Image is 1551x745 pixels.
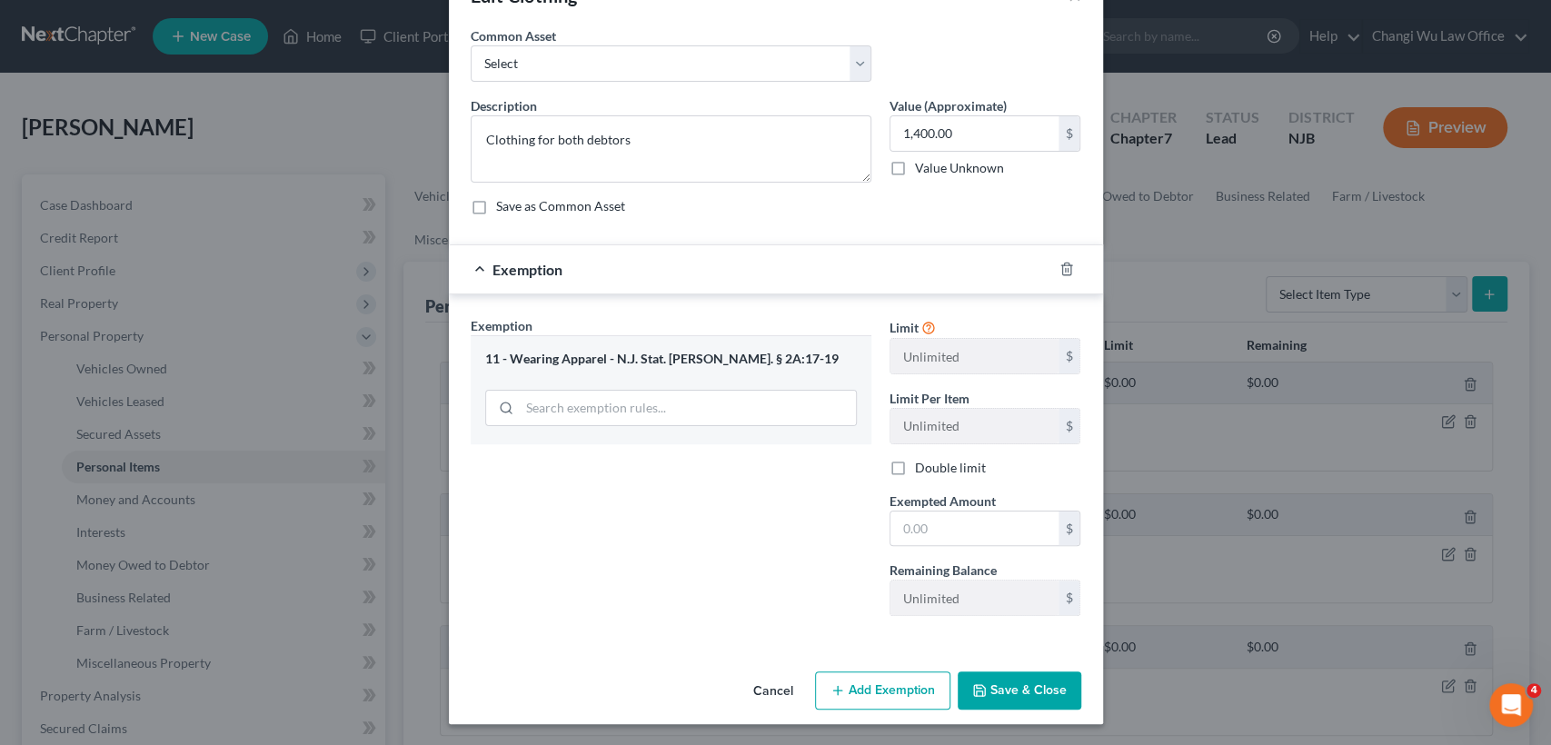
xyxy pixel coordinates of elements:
[1059,339,1080,373] div: $
[890,320,919,335] span: Limit
[496,197,625,215] label: Save as Common Asset
[1059,512,1080,546] div: $
[890,561,997,580] label: Remaining Balance
[890,339,1059,373] input: --
[1489,683,1533,727] iframe: Intercom live chat
[1526,683,1541,698] span: 4
[915,459,986,477] label: Double limit
[471,26,556,45] label: Common Asset
[890,96,1007,115] label: Value (Approximate)
[890,581,1059,615] input: --
[815,671,950,710] button: Add Exemption
[958,671,1081,710] button: Save & Close
[485,351,857,368] div: 11 - Wearing Apparel - N.J. Stat. [PERSON_NAME]. § 2A:17-19
[520,391,856,425] input: Search exemption rules...
[492,261,562,278] span: Exemption
[890,493,996,509] span: Exempted Amount
[890,512,1059,546] input: 0.00
[1059,581,1080,615] div: $
[471,98,537,114] span: Description
[890,409,1059,443] input: --
[471,318,532,333] span: Exemption
[890,389,969,408] label: Limit Per Item
[739,673,808,710] button: Cancel
[915,159,1004,177] label: Value Unknown
[890,116,1059,151] input: 0.00
[1059,409,1080,443] div: $
[1059,116,1080,151] div: $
